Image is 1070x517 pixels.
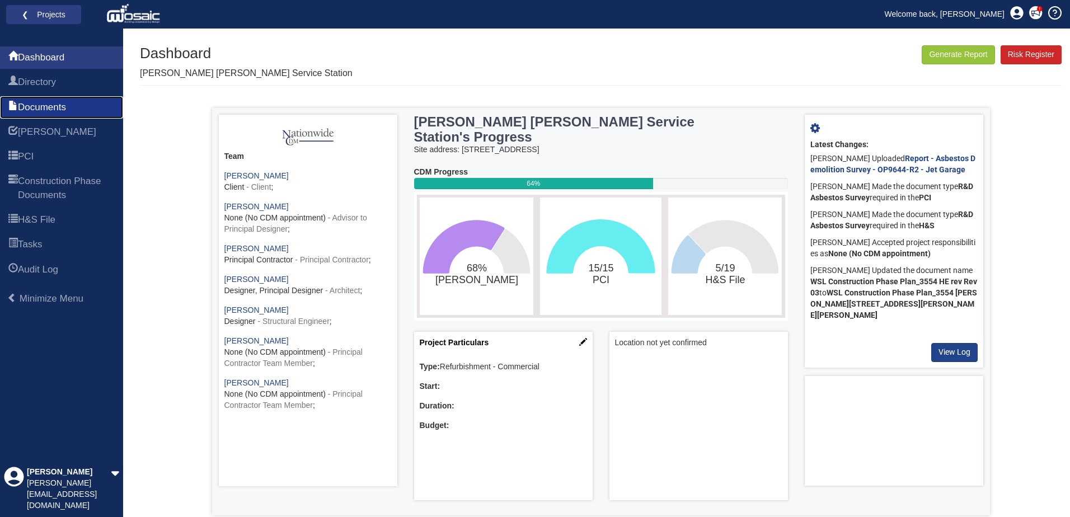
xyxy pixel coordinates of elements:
b: WSL Construction Phase Plan_3554 [PERSON_NAME][STREET_ADDRESS][PERSON_NAME][PERSON_NAME] [810,288,977,319]
span: HARI [8,126,18,139]
b: Budget: [420,421,449,430]
span: Minimize Menu [20,293,83,304]
a: [PERSON_NAME] [224,378,289,387]
b: WSL Construction Phase Plan_3554 HE rev Rev 03 [810,277,977,297]
span: Documents [8,101,18,115]
text: 68% [435,262,518,286]
svg: 68%​HARI [423,200,531,312]
a: [PERSON_NAME] [224,171,289,180]
span: Designer, Principal Designer [224,286,323,295]
a: [PERSON_NAME] [224,305,289,314]
div: Team [224,151,392,162]
a: ❮ Projects [13,7,74,22]
tspan: H&S File [706,274,745,285]
span: Construction Phase Documents [8,175,18,203]
div: ; [224,305,392,327]
div: ; [224,336,392,369]
a: Risk Register [1001,45,1062,64]
span: Directory [18,76,56,89]
h1: Dashboard [140,45,353,62]
a: [PERSON_NAME] [224,275,289,284]
h3: [PERSON_NAME] [PERSON_NAME] Service Station's Progress [414,115,723,144]
b: Start: [420,382,440,391]
span: Dashboard [8,51,18,65]
a: Project Particulars [420,338,489,347]
span: - Client [246,182,271,191]
iframe: Chat [1022,467,1062,509]
a: Welcome back, [PERSON_NAME] [876,6,1013,22]
b: R&D Asbestos Survey [810,182,973,202]
svg: 15/15​PCI [543,200,659,312]
span: Location not yet confirmed [615,338,707,347]
div: Profile [4,467,24,511]
span: None (No CDM appointment) [224,213,326,222]
div: Site address: [STREET_ADDRESS] [414,144,788,156]
b: Type: [420,362,440,371]
span: H&S File [8,214,18,227]
span: PCI [8,151,18,164]
a: [PERSON_NAME] [224,244,289,253]
span: Tasks [8,238,18,252]
span: None (No CDM appointment) [224,347,326,356]
tspan: [PERSON_NAME] [435,274,518,286]
div: [PERSON_NAME][EMAIL_ADDRESS][DOMAIN_NAME] [27,478,111,511]
span: Directory [8,76,18,90]
span: Dashboard [18,51,64,64]
div: CDM Progress [414,167,788,178]
div: [PERSON_NAME] Made the document type required in the [810,178,978,206]
span: None (No CDM appointment) [224,389,326,398]
a: Report - Asbestos Demolition Survey - OP9644-R2 - Jet Garage [810,154,975,174]
text: 15/15 [588,262,613,285]
p: [PERSON_NAME] [PERSON_NAME] Service Station [140,67,353,80]
div: [PERSON_NAME] Updated the document name to [810,262,978,324]
span: - Principal Contractor [295,255,369,264]
div: [PERSON_NAME] Made the document type required in the [810,206,978,234]
span: Construction Phase Documents [18,175,115,202]
div: ; [224,171,392,193]
a: [PERSON_NAME] [224,336,289,345]
span: H&S File [18,213,55,227]
b: Duration: [420,401,454,410]
b: R&D Asbestos Survey [810,210,973,230]
div: Refurbishment - Commercial [420,361,587,373]
span: PCI [18,150,34,163]
a: [PERSON_NAME] [224,202,289,211]
div: [PERSON_NAME] Accepted project responsibilities as [810,234,978,262]
span: Principal Contractor [224,255,293,264]
span: Documents [18,101,66,114]
tspan: PCI [593,274,609,285]
span: Minimize Menu [7,293,17,303]
a: View Log [931,343,978,362]
div: ; [224,274,392,297]
span: - Architect [325,286,360,295]
b: PCI [919,193,931,202]
span: Client [224,182,245,191]
span: Tasks [18,238,42,251]
div: Latest Changes: [810,139,978,151]
div: [PERSON_NAME] Uploaded [810,151,978,178]
div: Project Location [609,332,788,500]
div: ; [224,378,392,411]
b: None (No CDM appointment) [828,249,931,258]
div: ; [224,201,392,235]
span: Audit Log [8,264,18,277]
div: [PERSON_NAME] [27,467,111,478]
img: logo_white.png [106,3,163,25]
b: H&S [919,221,935,230]
img: 9k= [280,126,336,148]
div: 64% [414,178,654,189]
span: - Advisor to Principal Designer [224,213,367,233]
span: Audit Log [18,263,58,276]
button: Generate Report [922,45,994,64]
span: - Structural Engineer [257,317,329,326]
text: 5/19 [706,262,745,285]
span: Designer [224,317,256,326]
span: HARI [18,125,96,139]
div: ; [224,243,392,266]
svg: 5/19​H&S​File [671,200,779,312]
